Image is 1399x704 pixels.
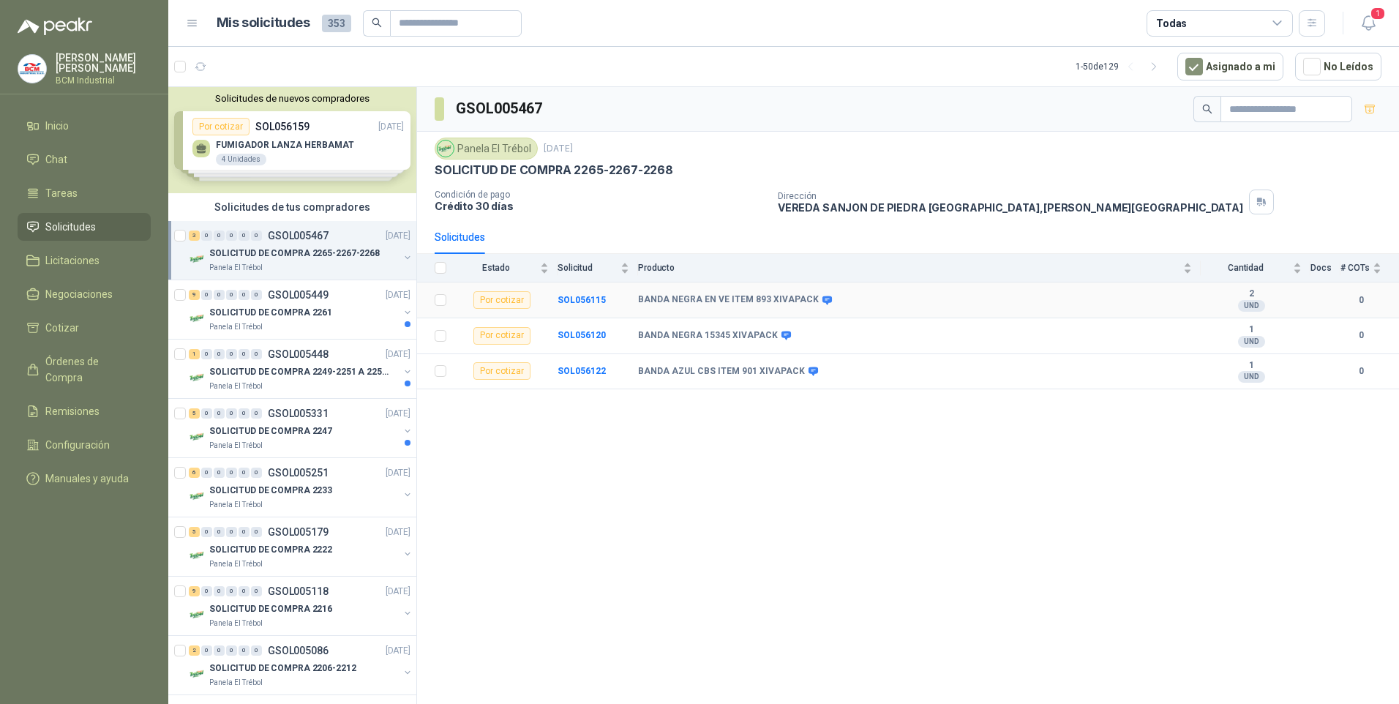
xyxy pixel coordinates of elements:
[322,15,351,32] span: 353
[189,408,200,419] div: 5
[214,468,225,478] div: 0
[45,151,67,168] span: Chat
[189,468,200,478] div: 6
[239,290,250,300] div: 0
[638,254,1201,282] th: Producto
[45,353,137,386] span: Órdenes de Compra
[45,403,100,419] span: Remisiones
[226,645,237,656] div: 0
[209,321,263,333] p: Panela El Trébol
[386,288,410,302] p: [DATE]
[189,310,206,327] img: Company Logo
[201,586,212,596] div: 0
[226,290,237,300] div: 0
[201,468,212,478] div: 0
[386,466,410,480] p: [DATE]
[239,586,250,596] div: 0
[18,247,151,274] a: Licitaciones
[56,76,151,85] p: BCM Industrial
[226,349,237,359] div: 0
[456,97,544,120] h3: GSOL005467
[189,645,200,656] div: 2
[386,407,410,421] p: [DATE]
[45,437,110,453] span: Configuración
[638,263,1180,273] span: Producto
[201,231,212,241] div: 0
[251,231,262,241] div: 0
[1370,7,1386,20] span: 1
[473,362,530,380] div: Por cotizar
[189,428,206,446] img: Company Logo
[209,543,332,557] p: SOLICITUD DE COMPRA 2222
[214,408,225,419] div: 0
[268,290,329,300] p: GSOL005449
[189,250,206,268] img: Company Logo
[226,408,237,419] div: 0
[544,142,573,156] p: [DATE]
[189,523,413,570] a: 5 0 0 0 0 0 GSOL005179[DATE] Company LogoSOLICITUD DE COMPRA 2222Panela El Trébol
[189,527,200,537] div: 5
[45,471,129,487] span: Manuales y ayuda
[251,527,262,537] div: 0
[18,55,46,83] img: Company Logo
[226,586,237,596] div: 0
[209,440,263,452] p: Panela El Trébol
[1355,10,1381,37] button: 1
[209,558,263,570] p: Panela El Trébol
[201,290,212,300] div: 0
[268,586,329,596] p: GSOL005118
[214,527,225,537] div: 0
[239,527,250,537] div: 0
[214,586,225,596] div: 0
[1201,324,1302,336] b: 1
[268,231,329,241] p: GSOL005467
[239,408,250,419] div: 0
[268,408,329,419] p: GSOL005331
[209,381,263,392] p: Panela El Trébol
[1238,371,1265,383] div: UND
[226,527,237,537] div: 0
[1201,288,1302,300] b: 2
[1340,293,1381,307] b: 0
[168,87,416,193] div: Solicitudes de nuevos compradoresPor cotizarSOL056159[DATE] FUMIGADOR LANZA HERBAMAT4 UnidadesPor...
[209,602,332,616] p: SOLICITUD DE COMPRA 2216
[386,229,410,243] p: [DATE]
[251,468,262,478] div: 0
[251,408,262,419] div: 0
[386,644,410,658] p: [DATE]
[201,645,212,656] div: 0
[435,190,766,200] p: Condición de pago
[209,262,263,274] p: Panela El Trébol
[1310,254,1340,282] th: Docs
[209,618,263,629] p: Panela El Trébol
[1340,254,1399,282] th: # COTs
[386,348,410,362] p: [DATE]
[18,280,151,308] a: Negociaciones
[18,348,151,392] a: Órdenes de Compra
[217,12,310,34] h1: Mis solicitudes
[251,586,262,596] div: 0
[386,585,410,599] p: [DATE]
[435,138,538,160] div: Panela El Trébol
[45,185,78,201] span: Tareas
[45,219,96,235] span: Solicitudes
[18,397,151,425] a: Remisiones
[209,365,391,379] p: SOLICITUD DE COMPRA 2249-2251 A 2256-2258 Y 2262
[189,547,206,564] img: Company Logo
[268,645,329,656] p: GSOL005086
[209,484,332,498] p: SOLICITUD DE COMPRA 2233
[1201,360,1302,372] b: 1
[18,431,151,459] a: Configuración
[189,586,200,596] div: 9
[189,369,206,386] img: Company Logo
[239,231,250,241] div: 0
[558,330,606,340] a: SOL056120
[778,191,1243,201] p: Dirección
[189,606,206,624] img: Company Logo
[1202,104,1212,114] span: search
[558,295,606,305] b: SOL056115
[1201,263,1290,273] span: Cantidad
[18,213,151,241] a: Solicitudes
[214,349,225,359] div: 0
